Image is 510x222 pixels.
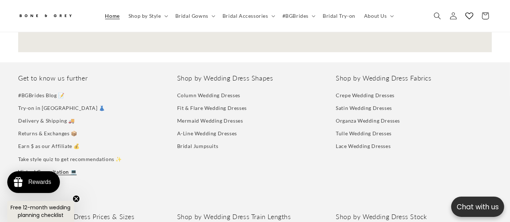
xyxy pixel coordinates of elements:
[18,165,77,178] a: Virtual Consultation 💻
[18,74,174,82] h2: Get to know us further
[218,8,278,24] summary: Bridal Accessories
[11,204,71,219] span: Free 12-month wedding planning checklist
[336,74,492,82] h2: Shop by Wedding Dress Fabrics
[336,127,392,140] a: Tulle Wedding Dresses
[336,91,395,102] a: Crepe Wedding Dresses
[223,13,268,19] span: Bridal Accessories
[101,8,124,24] a: Home
[451,197,504,217] button: Open chatbox
[364,13,387,19] span: About Us
[451,202,504,212] p: Chat with us
[18,140,80,152] a: Earn $ as our Affiliate 💰
[128,13,161,19] span: Shop by Style
[336,102,392,114] a: Satin Wedding Dresses
[175,13,208,19] span: Bridal Gowns
[18,10,73,22] img: Bone and Grey Bridal
[336,140,391,152] a: Lace Wedding Dresses
[177,114,243,127] a: Mermaid Wedding Dresses
[105,13,120,19] span: Home
[16,7,94,25] a: Bone and Grey Bridal
[177,213,333,221] h2: Shop by Wedding Dress Train Lengths
[18,102,105,114] a: Try-on in [GEOGRAPHIC_DATA] 👗
[323,13,355,19] span: Bridal Try-on
[429,8,445,24] summary: Search
[73,195,80,202] button: Close teaser
[177,140,219,152] a: Bridal Jumpsuits
[278,8,318,24] summary: #BGBrides
[18,213,174,221] h2: Shop by Wedding Dress Prices & Sizes
[336,114,400,127] a: Organza Wedding Dresses
[177,74,333,82] h2: Shop by Wedding Dress Shapes
[177,91,240,102] a: Column Wedding Dresses
[18,114,75,127] a: Delivery & Shipping 🚚
[18,91,65,102] a: #BGBrides Blog 📝
[318,8,360,24] a: Bridal Try-on
[177,102,247,114] a: Fit & Flare Wedding Dresses
[18,127,77,140] a: Returns & Exchanges 📦
[282,13,309,19] span: #BGBrides
[336,213,492,221] h2: Shop by Wedding Dress Stock
[177,127,237,140] a: A-Line Wedding Dresses
[18,153,122,165] a: Take style quiz to get recommendations ✨
[171,8,218,24] summary: Bridal Gowns
[28,179,51,185] div: Rewards
[360,8,397,24] summary: About Us
[124,8,171,24] summary: Shop by Style
[7,201,74,222] div: Free 12-month wedding planning checklistClose teaser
